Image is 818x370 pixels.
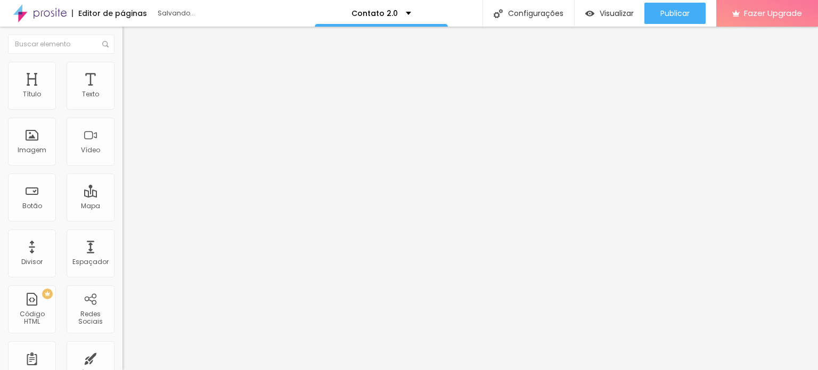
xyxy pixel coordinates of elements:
img: Icone [102,41,109,47]
div: Botão [22,202,42,210]
button: Publicar [644,3,706,24]
div: Editor de páginas [72,10,147,17]
img: Icone [494,9,503,18]
div: Vídeo [81,146,100,154]
span: Visualizar [600,9,634,18]
div: Espaçador [72,258,109,266]
p: Contato 2.0 [351,10,398,17]
span: Publicar [660,9,690,18]
div: Redes Sociais [69,310,111,326]
div: Divisor [21,258,43,266]
button: Visualizar [575,3,644,24]
div: Mapa [81,202,100,210]
div: Texto [82,91,99,98]
div: Título [23,91,41,98]
img: view-1.svg [585,9,594,18]
div: Código HTML [11,310,53,326]
input: Buscar elemento [8,35,114,54]
span: Fazer Upgrade [744,9,802,18]
iframe: Editor [122,27,818,370]
div: Imagem [18,146,46,154]
div: Salvando... [158,10,280,17]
